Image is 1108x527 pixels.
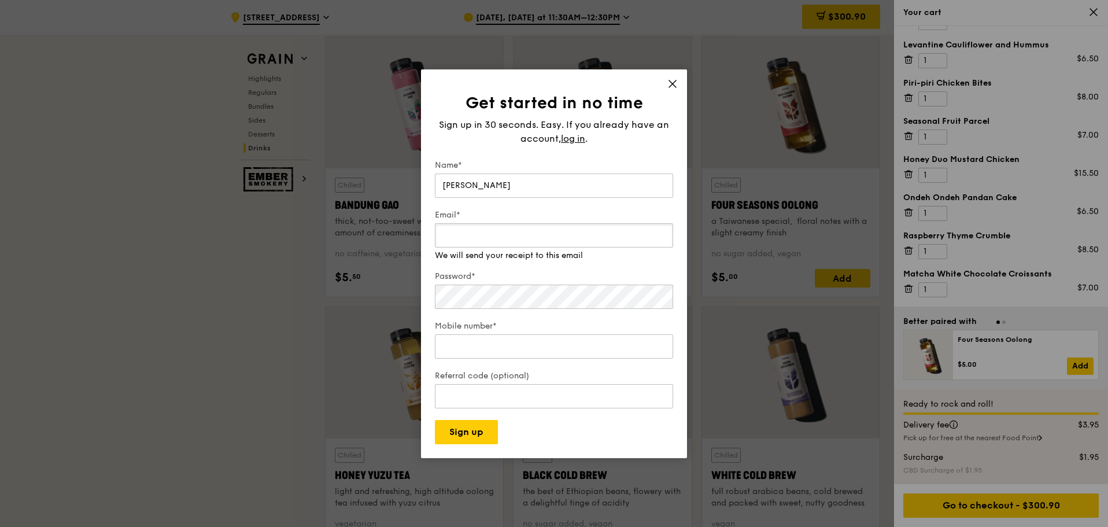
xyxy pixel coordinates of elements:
[435,420,498,444] button: Sign up
[435,271,673,282] label: Password*
[435,370,673,382] label: Referral code (optional)
[435,320,673,332] label: Mobile number*
[585,133,588,144] span: .
[439,119,669,144] span: Sign up in 30 seconds. Easy. If you already have an account,
[435,209,673,221] label: Email*
[435,93,673,113] h1: Get started in no time
[561,132,585,146] span: log in
[435,250,673,261] div: We will send your receipt to this email
[435,160,673,171] label: Name*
